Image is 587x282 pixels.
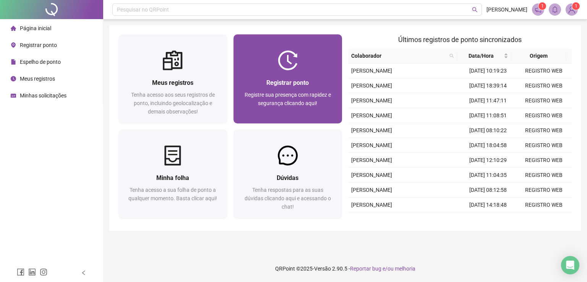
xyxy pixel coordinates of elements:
[460,183,516,198] td: [DATE] 08:12:58
[20,42,57,48] span: Registrar ponto
[572,2,580,10] sup: Atualize o seu contato no menu Meus Dados
[351,83,392,89] span: [PERSON_NAME]
[245,187,331,210] span: Tenha respostas para as suas dúvidas clicando aqui e acessando o chat!
[11,76,16,81] span: clock-circle
[541,3,544,9] span: 1
[156,174,189,182] span: Minha folha
[81,270,86,276] span: left
[460,153,516,168] td: [DATE] 12:10:29
[460,138,516,153] td: [DATE] 18:04:58
[118,34,227,123] a: Meus registrosTenha acesso aos seus registros de ponto, incluindo geolocalização e demais observa...
[561,256,579,274] div: Open Intercom Messenger
[460,168,516,183] td: [DATE] 11:04:35
[486,5,527,14] span: [PERSON_NAME]
[103,255,587,282] footer: QRPoint © 2025 - 2.90.5 -
[398,36,522,44] span: Últimos registros de ponto sincronizados
[152,79,193,86] span: Meus registros
[350,266,415,272] span: Reportar bug e/ou melhoria
[460,93,516,108] td: [DATE] 11:47:11
[20,59,61,65] span: Espelho de ponto
[20,25,51,31] span: Página inicial
[460,198,516,212] td: [DATE] 14:18:48
[351,112,392,118] span: [PERSON_NAME]
[516,108,572,123] td: REGISTRO WEB
[538,2,546,10] sup: 1
[449,53,454,58] span: search
[460,52,502,60] span: Data/Hora
[20,92,66,99] span: Minhas solicitações
[460,78,516,93] td: [DATE] 18:39:14
[11,42,16,48] span: environment
[351,97,392,104] span: [PERSON_NAME]
[11,26,16,31] span: home
[118,130,227,219] a: Minha folhaTenha acesso a sua folha de ponto a qualquer momento. Basta clicar aqui!
[277,174,298,182] span: Dúvidas
[40,268,47,276] span: instagram
[128,187,217,201] span: Tenha acesso a sua folha de ponto a qualquer momento. Basta clicar aqui!
[516,153,572,168] td: REGISTRO WEB
[351,68,392,74] span: [PERSON_NAME]
[245,92,331,106] span: Registre sua presença com rapidez e segurança clicando aqui!
[351,172,392,178] span: [PERSON_NAME]
[351,202,392,208] span: [PERSON_NAME]
[457,49,511,63] th: Data/Hora
[131,92,215,115] span: Tenha acesso aos seus registros de ponto, incluindo geolocalização e demais observações!
[11,59,16,65] span: file
[566,4,577,15] img: 86092
[351,142,392,148] span: [PERSON_NAME]
[516,198,572,212] td: REGISTRO WEB
[351,187,392,193] span: [PERSON_NAME]
[516,168,572,183] td: REGISTRO WEB
[28,268,36,276] span: linkedin
[516,212,572,227] td: REGISTRO WEB
[234,34,342,123] a: Registrar pontoRegistre sua presença com rapidez e segurança clicando aqui!
[516,93,572,108] td: REGISTRO WEB
[17,268,24,276] span: facebook
[516,63,572,78] td: REGISTRO WEB
[460,123,516,138] td: [DATE] 08:10:22
[448,50,456,62] span: search
[511,49,566,63] th: Origem
[314,266,331,272] span: Versão
[351,52,446,60] span: Colaborador
[234,130,342,219] a: DúvidasTenha respostas para as suas dúvidas clicando aqui e acessando o chat!
[516,138,572,153] td: REGISTRO WEB
[460,212,516,227] td: [DATE] 13:00:37
[351,127,392,133] span: [PERSON_NAME]
[516,183,572,198] td: REGISTRO WEB
[351,157,392,163] span: [PERSON_NAME]
[516,78,572,93] td: REGISTRO WEB
[266,79,309,86] span: Registrar ponto
[460,108,516,123] td: [DATE] 11:08:51
[535,6,542,13] span: notification
[472,7,478,13] span: search
[11,93,16,98] span: schedule
[551,6,558,13] span: bell
[575,3,577,9] span: 1
[516,123,572,138] td: REGISTRO WEB
[20,76,55,82] span: Meus registros
[460,63,516,78] td: [DATE] 10:19:23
